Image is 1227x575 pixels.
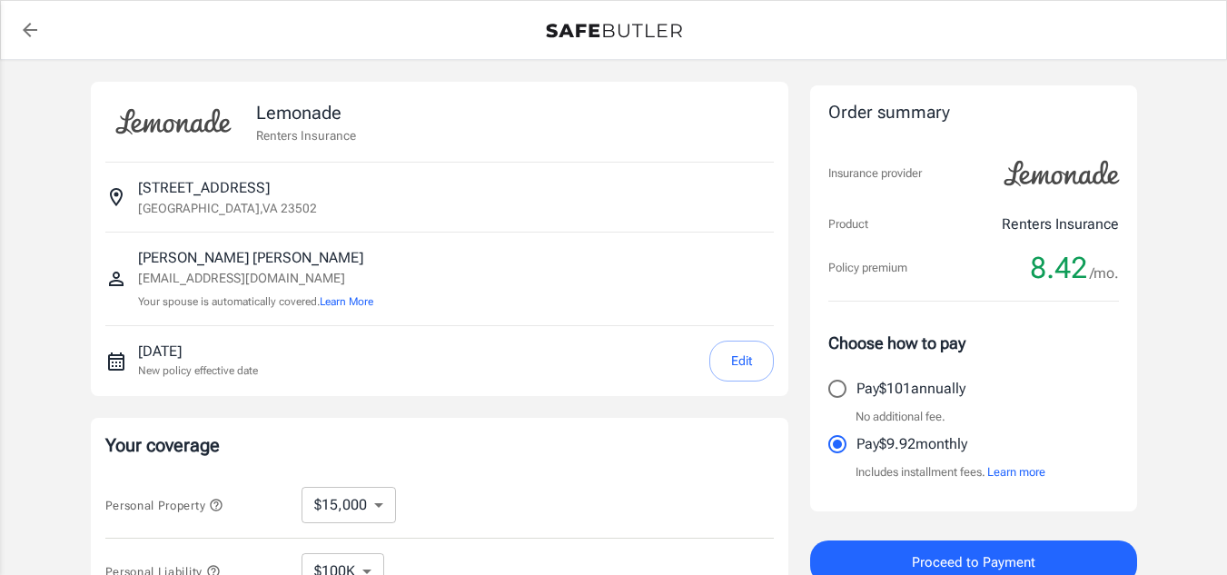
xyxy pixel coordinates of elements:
p: Product [828,215,868,233]
p: Renters Insurance [256,126,356,144]
p: No additional fee. [856,408,945,426]
img: Back to quotes [546,24,682,38]
p: Insurance provider [828,164,922,183]
svg: New policy start date [105,351,127,372]
span: /mo. [1090,261,1119,286]
div: Order summary [828,100,1119,126]
button: Edit [709,341,774,382]
img: Lemonade [994,148,1130,199]
svg: Insured address [105,186,127,208]
button: Learn More [320,293,373,310]
p: Lemonade [256,99,356,126]
p: Pay $101 annually [856,378,965,400]
img: Lemonade [105,96,242,147]
p: Renters Insurance [1002,213,1119,235]
p: [DATE] [138,341,258,362]
p: Your coverage [105,432,774,458]
svg: Insured person [105,268,127,290]
span: 8.42 [1030,250,1087,286]
p: [GEOGRAPHIC_DATA] , VA 23502 [138,199,317,217]
p: Policy premium [828,259,907,277]
p: [PERSON_NAME] [PERSON_NAME] [138,247,373,269]
p: Your spouse is automatically covered. [138,293,373,311]
p: Choose how to pay [828,331,1119,355]
span: Personal Property [105,499,223,512]
span: Proceed to Payment [912,550,1035,574]
button: Learn more [987,463,1045,481]
p: [STREET_ADDRESS] [138,177,270,199]
button: Personal Property [105,494,223,516]
a: back to quotes [12,12,48,48]
p: Includes installment fees. [856,463,1045,481]
p: [EMAIL_ADDRESS][DOMAIN_NAME] [138,269,373,288]
p: New policy effective date [138,362,258,379]
p: Pay $9.92 monthly [856,433,967,455]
